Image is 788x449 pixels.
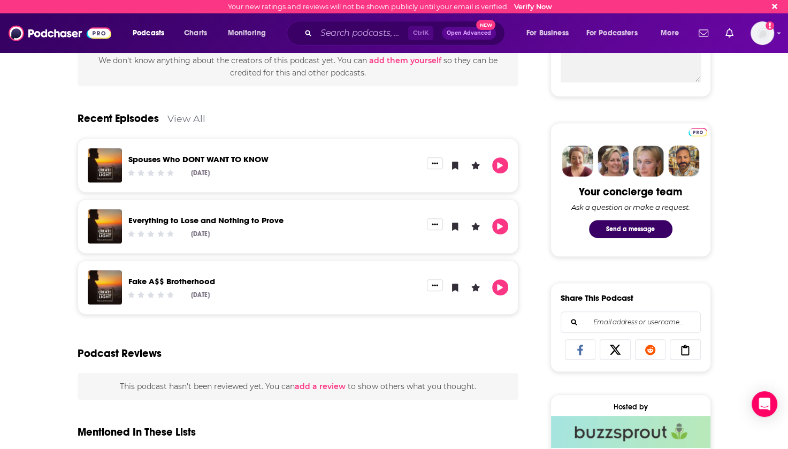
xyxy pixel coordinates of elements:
[570,312,692,332] input: Email address or username...
[369,56,441,65] button: add them yourself
[128,215,284,225] a: Everything to Lose and Nothing to Prove
[128,276,215,286] a: Fake A$$ Brotherhood
[551,416,710,448] img: Buzzsprout Deal: Get 90 days FREE & a $20 Amazon Gift Card!
[519,25,582,42] button: open menu
[78,425,196,439] h2: Mentioned In These Lists
[751,21,774,45] span: Logged in as kimmiveritas
[561,293,633,303] h3: Share This Podcast
[476,20,495,30] span: New
[220,25,280,42] button: open menu
[427,218,443,230] button: Show More Button
[442,27,496,40] button: Open AdvancedNew
[721,24,738,42] a: Show notifications dropdown
[133,26,164,41] span: Podcasts
[492,157,508,173] button: Play
[120,382,476,391] span: This podcast hasn't been reviewed yet. You can to show others what you thought.
[468,157,484,173] button: Leave a Rating
[751,21,774,45] button: Show profile menu
[653,25,692,42] button: open menu
[468,279,484,295] button: Leave a Rating
[586,26,638,41] span: For Podcasters
[408,26,433,40] span: Ctrl K
[427,157,443,169] button: Show More Button
[126,169,175,177] div: Community Rating: 0 out of 5
[600,339,631,360] a: Share on X/Twitter
[177,25,213,42] a: Charts
[526,26,569,41] span: For Business
[635,339,666,360] a: Share on Reddit
[228,3,552,11] div: Your new ratings and reviews will not be shown publicly until your email is verified.
[565,339,596,360] a: Share on Facebook
[447,279,463,295] button: Bookmark Episode
[447,157,463,173] button: Bookmark Episode
[191,230,210,238] div: [DATE]
[184,26,207,41] span: Charts
[98,56,498,77] span: We don't know anything about the creators of this podcast yet . You can so they can be credited f...
[688,126,707,136] a: Pro website
[447,218,463,234] button: Bookmark Episode
[447,31,491,36] span: Open Advanced
[561,311,701,333] div: Search followers
[295,380,346,392] button: add a review
[128,154,269,164] a: Spouses Who DONT WANT TO KNOW
[297,21,515,45] div: Search podcasts, credits, & more...
[78,112,159,125] a: Recent Episodes
[589,220,672,238] button: Send a message
[427,279,443,291] button: Show More Button
[9,23,111,43] img: Podchaser - Follow, Share and Rate Podcasts
[167,113,205,124] a: View All
[191,169,210,177] div: [DATE]
[694,24,713,42] a: Show notifications dropdown
[551,402,710,412] div: Hosted by
[579,25,653,42] button: open menu
[751,21,774,45] img: User Profile
[752,391,777,417] div: Open Intercom Messenger
[126,291,175,299] div: Community Rating: 0 out of 5
[468,218,484,234] button: Leave a Rating
[514,3,552,11] a: Verify Now
[78,347,162,360] h3: Podcast Reviews
[125,25,178,42] button: open menu
[633,146,664,177] img: Jules Profile
[598,146,629,177] img: Barbara Profile
[661,26,679,41] span: More
[228,26,266,41] span: Monitoring
[766,21,774,30] svg: Email not verified
[562,146,593,177] img: Sydney Profile
[316,25,408,42] input: Search podcasts, credits, & more...
[579,185,682,199] div: Your concierge team
[191,291,210,299] div: [DATE]
[126,230,175,238] div: Community Rating: 0 out of 5
[492,218,508,234] button: Play
[670,339,701,360] a: Copy Link
[88,209,122,243] img: Everything to Lose and Nothing to Prove
[571,203,690,211] div: Ask a question or make a request.
[88,270,122,305] img: Fake A$$ Brotherhood
[668,146,699,177] img: Jon Profile
[492,279,508,295] button: Play
[88,148,122,182] img: Spouses Who DONT WANT TO KNOW
[688,128,707,136] img: Podchaser Pro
